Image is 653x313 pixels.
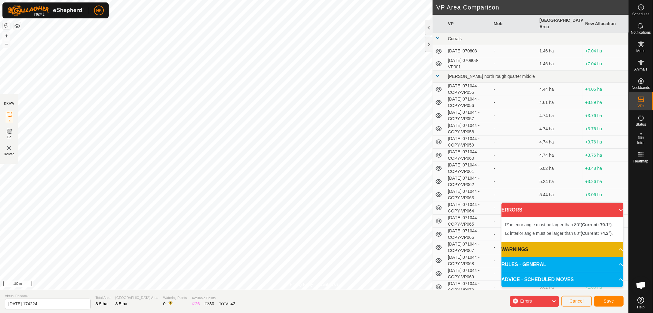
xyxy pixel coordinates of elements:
td: [DATE] 071044 - COPY-VP061 [445,162,491,175]
button: Cancel [561,296,592,307]
td: [DATE] 071044 - COPY-VP062 [445,175,491,188]
td: [DATE] 071044 - COPY-VP065 [445,215,491,228]
span: EZ [7,135,12,139]
td: 4.74 ha [537,122,583,136]
span: WARNINGS [501,246,528,253]
span: Neckbands [632,86,650,90]
button: Map Layers [13,22,21,30]
button: Save [594,296,624,307]
p-accordion-content: ERRORS [501,217,623,242]
span: Available Points [192,296,235,301]
td: [DATE] 071044 - COPY-VP055 [445,83,491,96]
td: +3.48 ha [583,162,629,175]
span: [GEOGRAPHIC_DATA] Area [115,295,158,300]
a: Help [629,294,653,311]
td: [DATE] 071044 - COPY-VP058 [445,122,491,136]
td: [DATE] 071044 - COPY-VP068 [445,254,491,267]
div: - [494,258,535,264]
span: 30 [209,301,214,306]
a: Privacy Policy [290,282,313,287]
span: [PERSON_NAME] north rough quarter middle [448,74,535,79]
span: Save [604,299,614,303]
p-accordion-header: WARNINGS [501,242,623,257]
span: NK [96,7,102,14]
td: [DATE] 070803-VP001 [445,57,491,71]
td: +3.26 ha [583,175,629,188]
span: Corrals [448,36,462,41]
td: [DATE] 071044 - COPY-VP067 [445,241,491,254]
span: Help [637,305,645,309]
td: +7.04 ha [583,57,629,71]
td: [DATE] 071044 - COPY-VP063 [445,188,491,201]
div: - [494,61,535,67]
td: 1.46 ha [537,45,583,57]
td: [DATE] 071044 - COPY-VP069 [445,267,491,281]
b: (Current: 70.1°) [581,222,612,227]
td: +3.76 ha [583,122,629,136]
div: - [494,284,535,290]
span: Errors [520,299,532,303]
td: [DATE] 071044 - COPY-VP070 [445,281,491,294]
td: 5.24 ha [537,175,583,188]
td: +3.76 ha [583,136,629,149]
button: + [3,32,10,40]
p-accordion-header: ADVICE - SCHEDULED MOVES [501,272,623,287]
span: 8.5 ha [96,301,107,306]
span: Schedules [632,12,649,16]
td: +4.06 ha [583,83,629,96]
td: [DATE] 071044 - COPY-VP059 [445,136,491,149]
span: 26 [195,301,200,306]
td: [DATE] 071044 - COPY-VP066 [445,228,491,241]
span: Status [636,123,646,126]
div: - [494,126,535,132]
div: - [494,205,535,211]
div: - [494,178,535,185]
button: Reset Map [3,22,10,29]
span: 0 [163,301,166,306]
td: +3.06 ha [583,188,629,201]
div: DRAW [4,101,14,106]
span: Notifications [631,31,651,34]
span: VPs [637,104,644,108]
span: Animals [634,67,647,71]
div: - [494,86,535,93]
td: 5.02 ha [537,162,583,175]
div: - [494,218,535,224]
td: +3.76 ha [583,149,629,162]
td: 4.74 ha [537,149,583,162]
td: 5.44 ha [537,188,583,201]
td: [DATE] 070803 [445,45,491,57]
td: 4.61 ha [537,96,583,109]
td: +7.04 ha [583,45,629,57]
img: Gallagher Logo [7,5,84,16]
td: [DATE] 071044 - COPY-VP060 [445,149,491,162]
span: Mobs [636,49,645,53]
span: Infra [637,141,644,145]
div: TOTAL [219,301,235,307]
td: [DATE] 071044 - COPY-VP057 [445,109,491,122]
div: - [494,231,535,238]
span: Delete [4,152,15,156]
div: - [494,165,535,172]
td: 4.44 ha [537,83,583,96]
td: [DATE] 071044 - COPY-VP056 [445,96,491,109]
th: New Allocation [583,15,629,33]
span: Watering Points [163,295,187,300]
div: - [494,99,535,106]
h2: VP Area Comparison [436,4,629,11]
td: 1.46 ha [537,57,583,71]
b: (Current: 74.2°) [581,231,612,236]
span: ADVICE - SCHEDULED MOVES [501,276,574,283]
img: VP [6,144,13,152]
button: – [3,40,10,48]
p-accordion-header: RULES - GENERAL [501,257,623,272]
div: - [494,271,535,277]
div: - [494,48,535,54]
span: Total Area [96,295,111,300]
div: IZ [192,301,200,307]
th: [GEOGRAPHIC_DATA] Area [537,15,583,33]
span: RULES - GENERAL [501,261,546,268]
p-accordion-header: ERRORS [501,203,623,217]
span: IZ interior angle must be larger than 80° . [505,222,613,227]
span: ERRORS [501,206,522,214]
